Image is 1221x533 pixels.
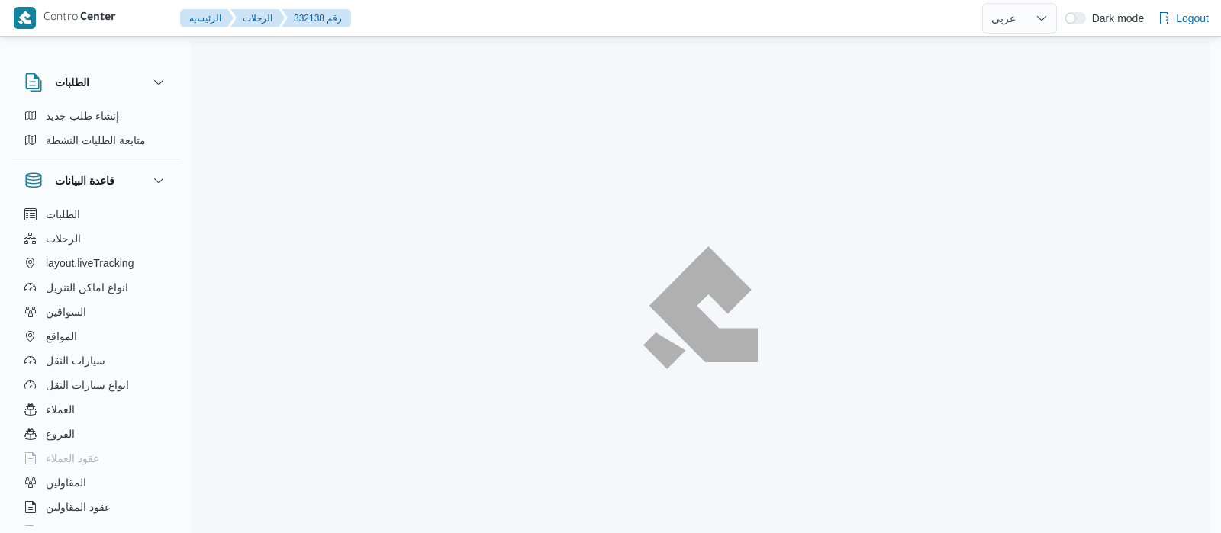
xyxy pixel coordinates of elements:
button: قاعدة البيانات [24,172,168,190]
span: السواقين [46,303,86,321]
h3: قاعدة البيانات [55,172,114,190]
span: Dark mode [1086,12,1144,24]
span: layout.liveTracking [46,254,134,272]
button: 332138 رقم [282,9,351,27]
span: سيارات النقل [46,352,105,370]
button: الرحلات [230,9,285,27]
span: المقاولين [46,474,86,492]
div: الطلبات [12,104,180,159]
span: عقود المقاولين [46,498,111,516]
button: إنشاء طلب جديد [18,104,174,128]
button: انواع اماكن التنزيل [18,275,174,300]
button: المقاولين [18,470,174,495]
button: Logout [1152,3,1215,34]
span: Logout [1176,9,1209,27]
span: الطلبات [46,205,80,223]
button: layout.liveTracking [18,251,174,275]
iframe: chat widget [15,472,64,518]
button: الرحلات [18,226,174,251]
button: السواقين [18,300,174,324]
span: المواقع [46,327,77,345]
button: الفروع [18,422,174,446]
button: الرئيسيه [180,9,234,27]
img: X8yXhbKr1z7QwAAAABJRU5ErkJggg== [14,7,36,29]
span: متابعة الطلبات النشطة [46,131,146,149]
b: Center [80,12,116,24]
button: متابعة الطلبات النشطة [18,128,174,153]
img: ILLA Logo [652,255,749,359]
span: انواع اماكن التنزيل [46,278,128,297]
button: انواع سيارات النقل [18,373,174,397]
span: انواع سيارات النقل [46,376,129,394]
button: المواقع [18,324,174,348]
button: عقود العملاء [18,446,174,470]
span: الرحلات [46,230,81,248]
div: قاعدة البيانات [12,202,180,532]
button: عقود المقاولين [18,495,174,519]
button: الطلبات [18,202,174,226]
span: إنشاء طلب جديد [46,107,119,125]
h3: الطلبات [55,73,89,92]
button: سيارات النقل [18,348,174,373]
span: العملاء [46,400,75,419]
button: الطلبات [24,73,168,92]
button: العملاء [18,397,174,422]
span: عقود العملاء [46,449,99,467]
span: الفروع [46,425,75,443]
